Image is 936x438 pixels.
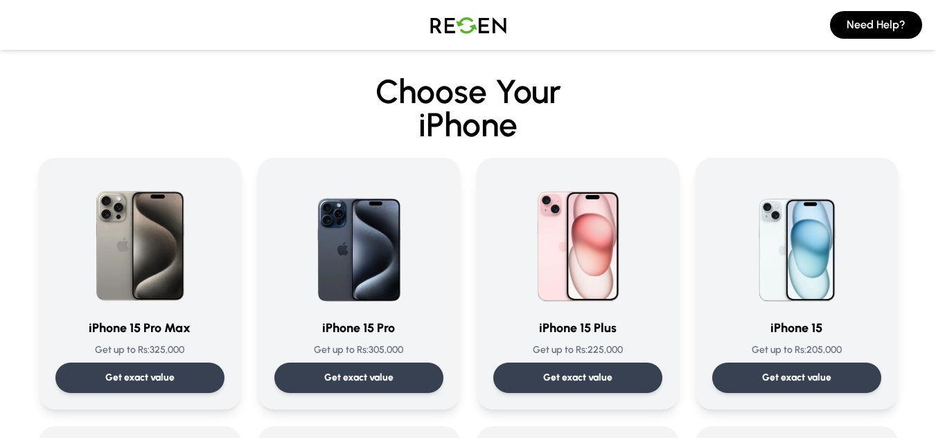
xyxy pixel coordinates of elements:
[55,318,224,338] h3: iPhone 15 Pro Max
[493,318,662,338] h3: iPhone 15 Plus
[712,343,881,357] p: Get up to Rs: 205,000
[292,174,425,307] img: iPhone 15 Pro
[493,343,662,357] p: Get up to Rs: 225,000
[543,371,612,385] p: Get exact value
[730,174,863,307] img: iPhone 15
[324,371,394,385] p: Get exact value
[712,318,881,338] h3: iPhone 15
[511,174,644,307] img: iPhone 15 Plus
[73,174,206,307] img: iPhone 15 Pro Max
[105,371,175,385] p: Get exact value
[39,108,898,141] span: iPhone
[420,6,517,44] img: Logo
[274,318,443,338] h3: iPhone 15 Pro
[55,343,224,357] p: Get up to Rs: 325,000
[274,343,443,357] p: Get up to Rs: 305,000
[376,71,561,111] span: Choose Your
[762,371,831,385] p: Get exact value
[830,11,922,39] button: Need Help?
